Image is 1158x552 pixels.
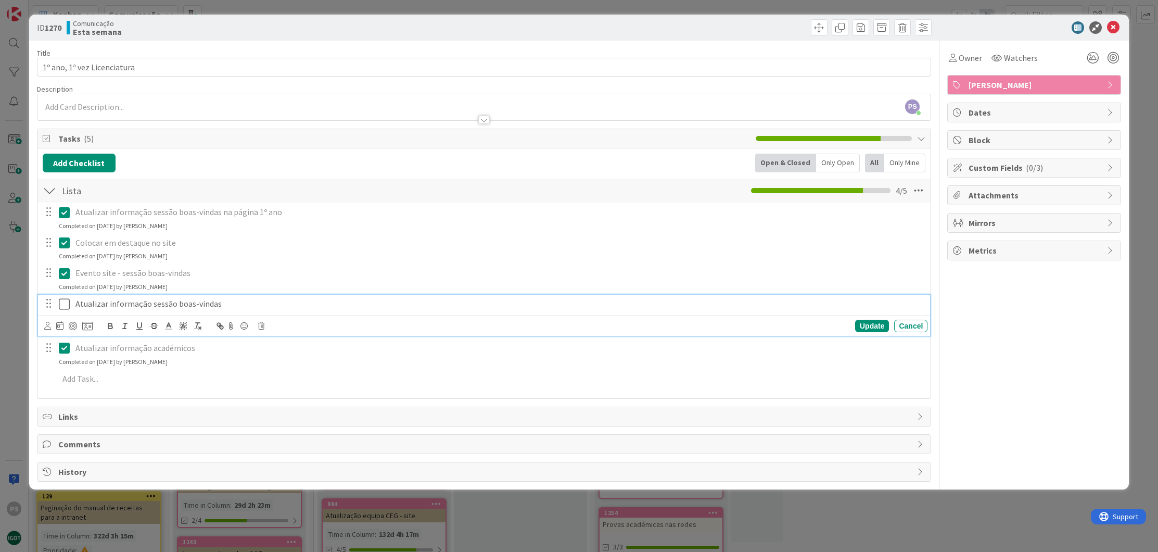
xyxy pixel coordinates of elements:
span: Support [22,2,47,14]
p: Atualizar informação académicos [75,342,923,354]
span: [PERSON_NAME] [969,79,1102,91]
span: PS [905,99,920,114]
span: 4 / 5 [896,184,907,197]
span: Attachments [969,189,1102,202]
span: Block [969,134,1102,146]
div: Completed on [DATE] by [PERSON_NAME] [59,252,168,261]
p: Atualizar informação sessão boas-vindas na página 1º ano [75,206,923,218]
div: Completed on [DATE] by [PERSON_NAME] [59,221,168,231]
span: Dates [969,106,1102,119]
div: Cancel [894,320,927,332]
div: Only Open [816,154,860,172]
span: Custom Fields [969,161,1102,174]
span: ID [37,21,61,34]
div: Only Mine [884,154,925,172]
input: Add Checklist... [58,181,292,200]
span: Mirrors [969,217,1102,229]
span: Tasks [58,132,751,145]
span: Owner [959,52,982,64]
div: All [865,154,884,172]
button: Add Checklist [43,154,116,172]
input: type card name here... [37,58,932,77]
span: ( 0/3 ) [1026,162,1043,173]
div: Completed on [DATE] by [PERSON_NAME] [59,282,168,292]
span: History [58,466,912,478]
span: Comments [58,438,912,450]
span: Description [37,84,73,94]
span: Metrics [969,244,1102,257]
span: Comunicação [73,19,122,28]
p: Evento site - sessão boas-vindas [75,267,923,279]
b: Esta semana [73,28,122,36]
span: ( 5 ) [84,133,94,144]
div: Open & Closed [755,154,816,172]
p: Colocar em destaque no site [75,237,923,249]
div: Completed on [DATE] by [PERSON_NAME] [59,357,168,367]
label: Title [37,48,50,58]
div: Update [855,320,889,332]
span: Links [58,410,912,423]
p: Atualizar informação sessão boas-vindas [75,298,923,310]
b: 1270 [45,22,61,33]
span: Watchers [1004,52,1038,64]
